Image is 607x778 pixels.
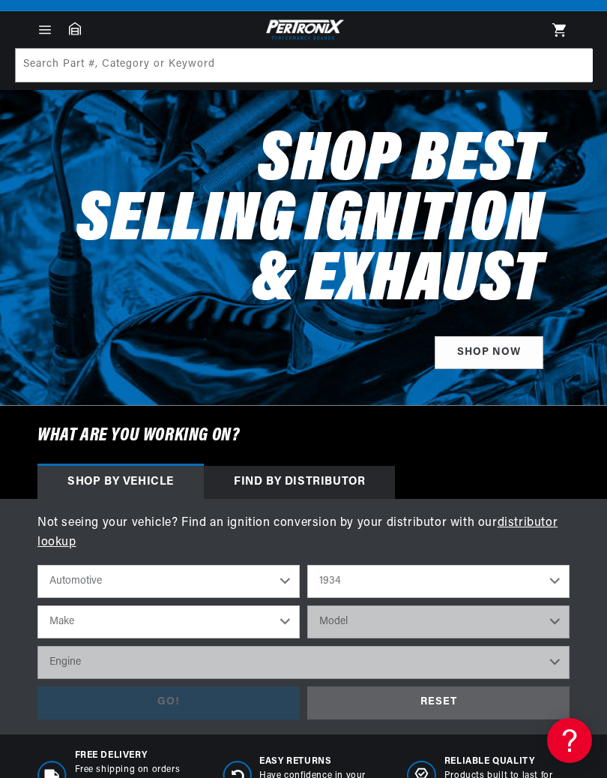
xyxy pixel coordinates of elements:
[37,517,558,548] a: distributor lookup
[69,22,81,35] a: Garage: 0 item(s)
[204,466,395,499] div: Find by Distributor
[37,565,300,598] select: Ride Type
[37,132,543,312] h2: Shop Best Selling Ignition & Exhaust
[37,605,300,638] select: Make
[37,646,570,679] select: Engine
[558,49,591,82] button: Search Part #, Category or Keyword
[28,22,61,38] summary: Menu
[307,686,570,720] div: RESET
[16,49,593,82] input: Search Part #, Category or Keyword
[259,755,384,768] span: Easy Returns
[37,514,570,552] p: Not seeing your vehicle? Find an ignition conversion by your distributor with our
[307,605,570,638] select: Model
[37,466,204,499] div: Shop by vehicle
[307,565,570,598] select: Year
[75,749,200,762] span: Free Delivery
[262,17,345,42] img: Pertronix
[435,336,543,370] a: SHOP NOW
[444,755,570,768] span: RELIABLE QUALITY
